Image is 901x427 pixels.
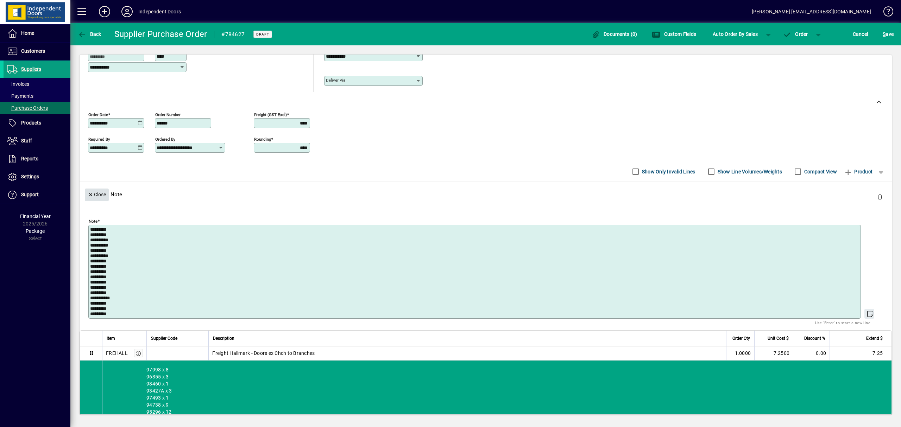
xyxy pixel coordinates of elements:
div: #784627 [221,29,245,40]
span: Purchase Orders [7,105,48,111]
a: Staff [4,132,70,150]
span: Supplier Code [151,334,177,342]
mat-label: Note [89,218,97,223]
div: FREHALL [106,350,128,357]
span: Auto Order By Sales [713,28,758,40]
button: Product [840,165,876,178]
span: Unit Cost $ [768,334,789,342]
label: Show Line Volumes/Weights [716,168,782,175]
button: Profile [116,5,138,18]
td: 0.00 [793,346,830,361]
mat-hint: Use 'Enter' to start a new line [815,319,870,327]
a: Invoices [4,78,70,90]
app-page-header-button: Close [83,191,111,197]
span: Back [78,31,101,37]
span: Reports [21,156,38,161]
a: Reports [4,150,70,168]
a: Support [4,186,70,204]
span: Settings [21,174,39,179]
a: Customers [4,43,70,60]
mat-label: Ordered by [155,136,175,141]
span: Products [21,120,41,126]
mat-label: Freight (GST excl) [254,112,287,117]
app-page-header-button: Back [70,28,109,40]
td: 7.25 [830,346,891,361]
span: Documents (0) [592,31,637,37]
span: Staff [21,138,32,144]
div: Note [80,181,892,207]
button: Close [85,189,109,201]
span: ave [883,28,894,40]
div: [PERSON_NAME] [EMAIL_ADDRESS][DOMAIN_NAME] [752,6,871,17]
span: Cancel [853,28,868,40]
label: Compact View [803,168,837,175]
span: Description [213,334,234,342]
mat-label: Order date [88,112,108,117]
span: S [883,31,886,37]
td: 1.0000 [726,346,754,361]
span: Close [88,189,106,200]
span: Payments [7,93,33,99]
span: Item [107,334,115,342]
label: Show Only Invalid Lines [641,168,695,175]
span: Order [783,31,808,37]
span: Package [26,228,45,234]
button: Add [93,5,116,18]
span: Invoices [7,81,29,87]
span: Suppliers [21,66,41,72]
span: Support [21,192,39,197]
mat-label: Order number [155,112,181,117]
button: Order [780,28,812,40]
app-page-header-button: Delete [871,193,888,200]
mat-label: Required by [88,136,110,141]
a: Home [4,25,70,42]
button: Documents (0) [590,28,639,40]
span: Order Qty [732,334,750,342]
div: Independent Doors [138,6,181,17]
mat-label: Deliver via [326,78,345,83]
a: Knowledge Base [878,1,892,24]
a: Products [4,114,70,132]
span: Customers [21,48,45,54]
span: Custom Fields [652,31,696,37]
span: Freight Hallmark - Doors ex Chch to Branches [212,350,315,357]
td: 7.2500 [754,346,793,361]
button: Save [881,28,895,40]
span: Extend $ [866,334,883,342]
span: Discount % [804,334,825,342]
div: Supplier Purchase Order [114,28,207,40]
span: Product [844,166,872,177]
a: Settings [4,168,70,186]
button: Cancel [851,28,870,40]
mat-label: Rounding [254,136,271,141]
span: Financial Year [20,213,51,219]
span: Draft [256,32,269,37]
button: Delete [871,189,888,205]
button: Auto Order By Sales [709,28,761,40]
button: Custom Fields [650,28,698,40]
a: Payments [4,90,70,102]
a: Purchase Orders [4,102,70,114]
button: Back [76,28,103,40]
span: Home [21,30,34,36]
